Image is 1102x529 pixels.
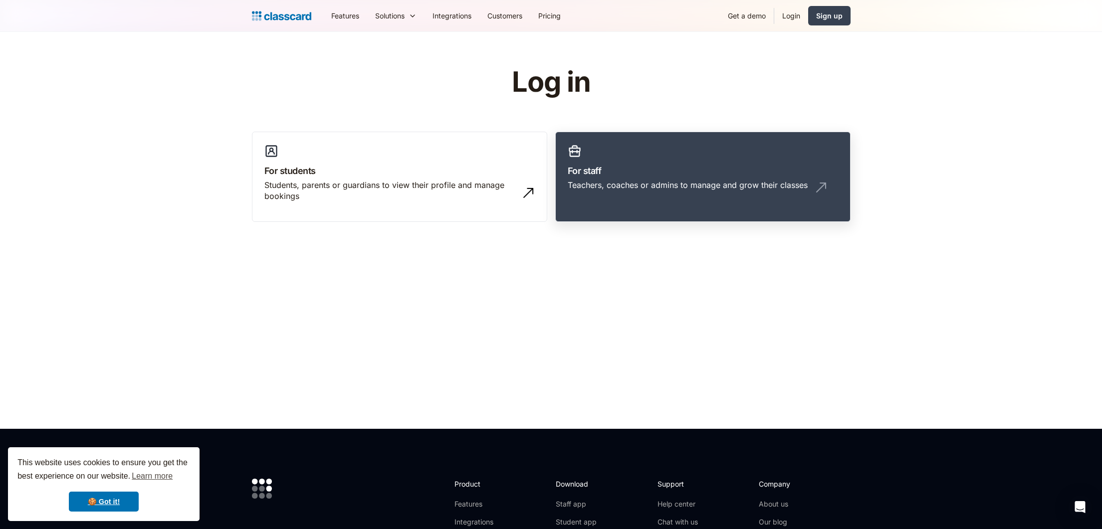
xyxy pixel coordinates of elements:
a: Customers [479,4,530,27]
a: Features [323,4,367,27]
h2: Download [556,479,597,489]
a: dismiss cookie message [69,492,139,512]
a: Student app [556,517,597,527]
h2: Support [658,479,698,489]
a: Logo [252,9,311,23]
div: cookieconsent [8,447,200,521]
a: Features [454,499,508,509]
a: Staff app [556,499,597,509]
div: Sign up [816,10,843,21]
div: Solutions [375,10,405,21]
a: About us [759,499,825,509]
a: Get a demo [720,4,774,27]
a: Help center [658,499,698,509]
a: Chat with us [658,517,698,527]
a: Login [774,4,808,27]
a: Integrations [454,517,508,527]
h1: Log in [393,67,709,98]
h2: Product [454,479,508,489]
h3: For staff [568,164,838,177]
div: Students, parents or guardians to view their profile and manage bookings [264,179,515,202]
a: learn more about cookies [130,469,174,484]
h2: Company [759,479,825,489]
a: Integrations [425,4,479,27]
a: Pricing [530,4,569,27]
div: Solutions [367,4,425,27]
a: Sign up [808,6,851,25]
a: For staffTeachers, coaches or admins to manage and grow their classes [555,132,851,222]
h3: For students [264,164,535,177]
span: This website uses cookies to ensure you get the best experience on our website. [17,457,190,484]
a: For studentsStudents, parents or guardians to view their profile and manage bookings [252,132,547,222]
div: Teachers, coaches or admins to manage and grow their classes [568,179,808,190]
div: Open Intercom Messenger [1068,495,1092,519]
a: Our blog [759,517,825,527]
